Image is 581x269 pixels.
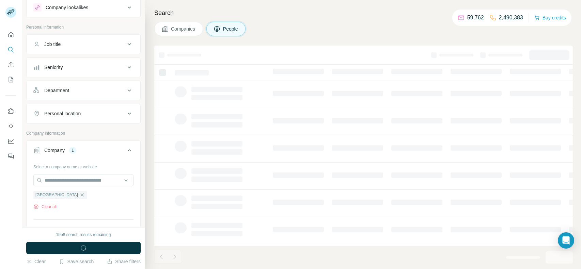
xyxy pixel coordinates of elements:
[35,192,78,198] span: [GEOGRAPHIC_DATA]
[5,44,16,56] button: Search
[499,14,523,22] p: 2,490,383
[26,258,46,265] button: Clear
[33,161,134,170] div: Select a company name or website
[44,110,81,117] div: Personal location
[5,73,16,86] button: My lists
[26,24,141,30] p: Personal information
[223,26,239,32] span: People
[27,105,140,122] button: Personal location
[27,142,140,161] button: Company1
[44,64,63,71] div: Seniority
[5,120,16,132] button: Use Surfe API
[171,26,196,32] span: Companies
[46,4,88,11] div: Company lookalikes
[467,14,484,22] p: 59,762
[26,130,141,136] p: Company information
[44,87,69,94] div: Department
[5,135,16,147] button: Dashboard
[534,13,566,22] button: Buy credits
[59,258,94,265] button: Save search
[27,59,140,75] button: Seniority
[154,8,573,18] h4: Search
[5,150,16,162] button: Feedback
[33,204,57,210] button: Clear all
[107,258,141,265] button: Share filters
[27,82,140,99] button: Department
[44,41,61,48] div: Job title
[5,105,16,117] button: Use Surfe on LinkedIn
[558,232,574,249] div: Open Intercom Messenger
[44,147,65,154] div: Company
[5,58,16,71] button: Enrich CSV
[69,147,77,153] div: 1
[5,29,16,41] button: Quick start
[27,36,140,52] button: Job title
[56,232,111,238] div: 1958 search results remaining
